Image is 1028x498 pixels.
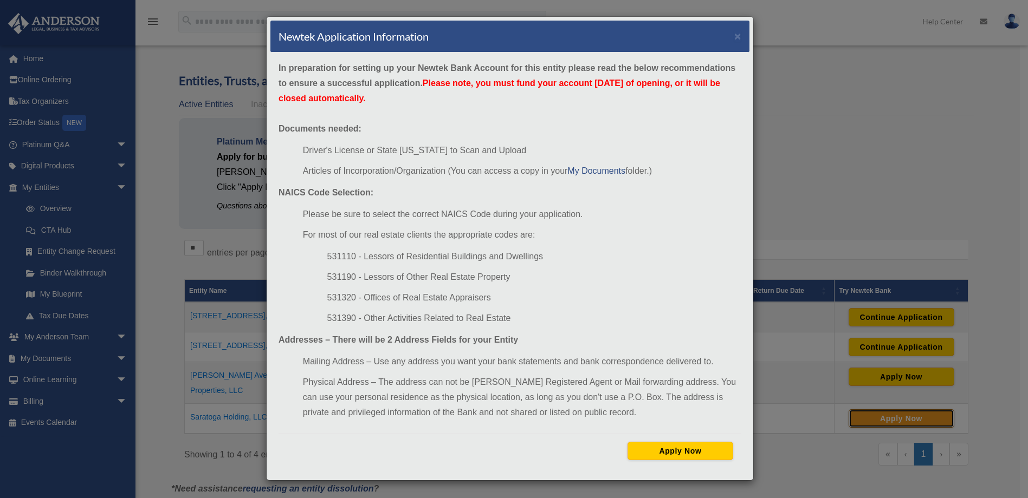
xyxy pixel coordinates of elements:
[303,354,741,369] li: Mailing Address – Use any address you want your bank statements and bank correspondence delivered...
[279,124,361,133] strong: Documents needed:
[567,166,625,175] a: My Documents
[303,375,741,420] li: Physical Address – The address can not be [PERSON_NAME] Registered Agent or Mail forwarding addre...
[628,442,733,460] button: Apply Now
[327,270,741,285] li: 531190 - Lessors of Other Real Estate Property
[327,311,741,326] li: 531390 - Other Activities Related to Real Estate
[327,290,741,305] li: 531320 - Offices of Real Estate Appraisers
[303,143,741,158] li: Driver's License or State [US_STATE] to Scan and Upload
[303,207,741,222] li: Please be sure to select the correct NAICS Code during your application.
[279,29,429,44] h4: Newtek Application Information
[303,227,741,243] li: For most of our real estate clients the appropriate codes are:
[327,249,741,264] li: 531110 - Lessors of Residential Buildings and Dwellings
[279,188,373,197] strong: NAICS Code Selection:
[734,30,741,42] button: ×
[303,163,741,179] li: Articles of Incorporation/Organization (You can access a copy in your folder.)
[279,78,720,103] span: Please note, you must fund your account [DATE] of opening, or it will be closed automatically.
[279,63,735,103] strong: In preparation for setting up your Newtek Bank Account for this entity please read the below reco...
[279,335,518,344] strong: Addresses – There will be 2 Address Fields for your Entity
